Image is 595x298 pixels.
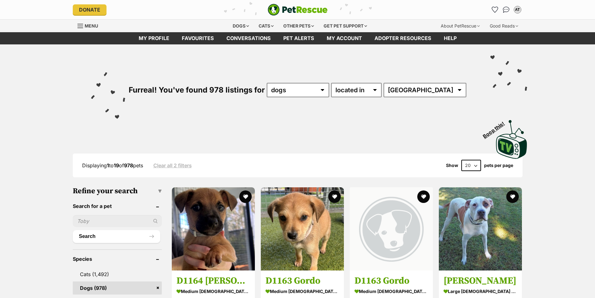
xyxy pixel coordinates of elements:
[73,230,160,243] button: Search
[277,32,320,44] a: Pet alerts
[153,163,192,168] a: Clear all 2 filters
[268,4,328,16] img: logo-e224e6f780fb5917bec1dbf3a21bbac754714ae5b6737aabdf751b685950b380.svg
[438,32,463,44] a: Help
[439,187,522,270] img: Neville - Mastiff Dog
[73,4,107,15] a: Donate
[73,203,162,209] header: Search for a pet
[73,268,162,281] a: Cats (1,492)
[129,85,265,94] span: Furreal! You've found 978 listings for
[261,187,344,270] img: D1163 Gordo - Mixed breed Dog
[482,117,510,139] span: Boop this!
[436,20,484,32] div: About PetRescue
[279,20,318,32] div: Other pets
[328,190,341,203] button: favourite
[513,5,523,15] button: My account
[73,215,162,227] input: Toby
[319,20,371,32] div: Get pet support
[73,256,162,262] header: Species
[506,190,519,203] button: favourite
[444,275,517,287] h3: [PERSON_NAME]
[268,4,328,16] a: PetRescue
[368,32,438,44] a: Adopter resources
[176,287,250,296] strong: medium [DEMOGRAPHIC_DATA] Dog
[355,275,428,287] h3: D1163 Gordo
[265,287,339,296] strong: medium [DEMOGRAPHIC_DATA] Dog
[85,23,98,28] span: Menu
[176,275,250,287] h3: D1164 [PERSON_NAME]
[172,187,255,270] img: D1164 Dorey - Mixed breed Dog
[490,5,500,15] a: Favourites
[254,20,278,32] div: Cats
[220,32,277,44] a: conversations
[484,163,513,168] label: pets per page
[124,162,133,169] strong: 978
[73,187,162,195] h3: Refine your search
[446,163,458,168] span: Show
[82,162,143,169] span: Displaying to of pets
[503,7,509,13] img: chat-41dd97257d64d25036548639549fe6c8038ab92f7586957e7f3b1b290dea8141.svg
[501,5,511,15] a: Conversations
[132,32,176,44] a: My profile
[417,190,430,203] button: favourite
[444,287,517,296] strong: large [DEMOGRAPHIC_DATA] Dog
[107,162,109,169] strong: 1
[77,20,102,31] a: Menu
[320,32,368,44] a: My account
[228,20,253,32] div: Dogs
[176,32,220,44] a: Favourites
[239,190,252,203] button: favourite
[490,5,523,15] ul: Account quick links
[496,120,527,159] img: PetRescue TV logo
[114,162,119,169] strong: 19
[73,281,162,295] a: Dogs (978)
[355,287,428,296] strong: medium [DEMOGRAPHIC_DATA] Dog
[265,275,339,287] h3: D1163 Gordo
[514,7,521,13] div: AT
[496,114,527,160] a: Boop this!
[485,20,523,32] div: Good Reads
